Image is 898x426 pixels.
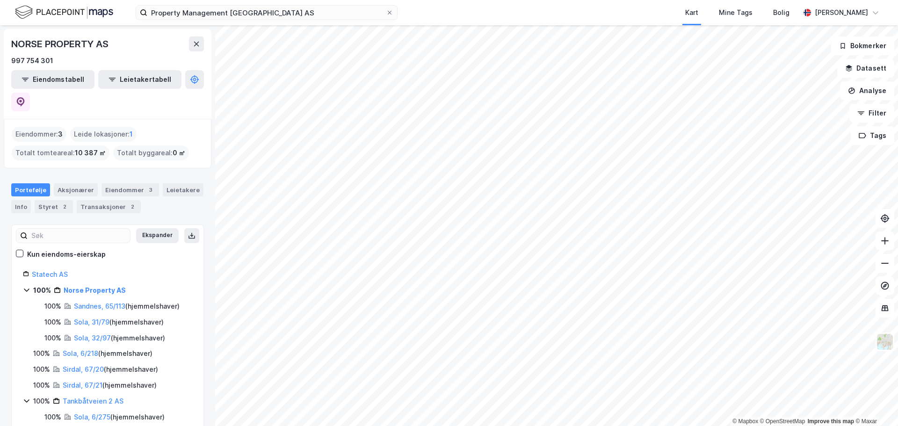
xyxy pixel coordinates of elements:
[32,270,68,278] a: Statech AS
[64,286,126,294] a: Norse Property AS
[815,7,868,18] div: [PERSON_NAME]
[75,147,106,159] span: 10 387 ㎡
[58,129,63,140] span: 3
[732,418,758,425] a: Mapbox
[98,70,181,89] button: Leietakertabell
[44,301,61,312] div: 100%
[128,202,137,211] div: 2
[33,380,50,391] div: 100%
[851,126,894,145] button: Tags
[840,81,894,100] button: Analyse
[44,332,61,344] div: 100%
[33,396,50,407] div: 100%
[11,200,31,213] div: Info
[77,200,141,213] div: Transaksjoner
[74,413,110,421] a: Sola, 6/275
[27,249,106,260] div: Kun eiendoms-eierskap
[146,185,155,195] div: 3
[719,7,753,18] div: Mine Tags
[63,349,98,357] a: Sola, 6/218
[808,418,854,425] a: Improve this map
[12,127,66,142] div: Eiendommer :
[11,70,94,89] button: Eiendomstabell
[849,104,894,123] button: Filter
[130,129,133,140] span: 1
[33,364,50,375] div: 100%
[70,127,137,142] div: Leide lokasjoner :
[173,147,185,159] span: 0 ㎡
[113,145,189,160] div: Totalt byggareal :
[11,55,53,66] div: 997 754 301
[74,302,125,310] a: Sandnes, 65/113
[11,183,50,196] div: Portefølje
[74,317,164,328] div: ( hjemmelshaver )
[74,301,180,312] div: ( hjemmelshaver )
[33,348,50,359] div: 100%
[63,381,102,389] a: Sirdal, 67/21
[12,145,109,160] div: Totalt tomteareal :
[101,183,159,196] div: Eiendommer
[33,285,51,296] div: 100%
[74,332,165,344] div: ( hjemmelshaver )
[876,333,894,351] img: Z
[837,59,894,78] button: Datasett
[63,380,157,391] div: ( hjemmelshaver )
[44,317,61,328] div: 100%
[63,397,123,405] a: Tankbåtveien 2 AS
[760,418,805,425] a: OpenStreetMap
[28,229,130,243] input: Søk
[74,412,165,423] div: ( hjemmelshaver )
[44,412,61,423] div: 100%
[15,4,113,21] img: logo.f888ab2527a4732fd821a326f86c7f29.svg
[35,200,73,213] div: Styret
[851,381,898,426] div: Kontrollprogram for chat
[685,7,698,18] div: Kart
[63,348,152,359] div: ( hjemmelshaver )
[147,6,386,20] input: Søk på adresse, matrikkel, gårdeiere, leietakere eller personer
[60,202,69,211] div: 2
[63,364,158,375] div: ( hjemmelshaver )
[54,183,98,196] div: Aksjonærer
[851,381,898,426] iframe: Chat Widget
[136,228,179,243] button: Ekspander
[831,36,894,55] button: Bokmerker
[74,318,109,326] a: Sola, 31/79
[163,183,203,196] div: Leietakere
[74,334,111,342] a: Sola, 32/97
[63,365,104,373] a: Sirdal, 67/20
[773,7,789,18] div: Bolig
[11,36,110,51] div: NORSE PROPERTY AS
